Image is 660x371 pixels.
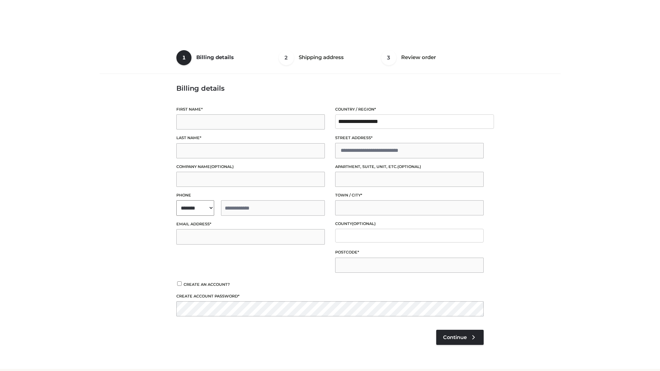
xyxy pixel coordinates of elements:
span: Billing details [196,54,234,60]
label: Country / Region [335,106,484,113]
label: Last name [176,135,325,141]
span: 1 [176,50,191,65]
label: First name [176,106,325,113]
label: Email address [176,221,325,227]
label: Create account password [176,293,484,300]
input: Create an account? [176,281,183,286]
span: (optional) [210,164,234,169]
h3: Billing details [176,84,484,92]
span: (optional) [352,221,376,226]
span: Shipping address [299,54,344,60]
label: Town / City [335,192,484,199]
label: Company name [176,164,325,170]
span: (optional) [397,164,421,169]
span: 3 [381,50,396,65]
label: Phone [176,192,325,199]
label: County [335,221,484,227]
label: Street address [335,135,484,141]
label: Apartment, suite, unit, etc. [335,164,484,170]
label: Postcode [335,249,484,256]
span: Review order [401,54,436,60]
span: Create an account? [184,282,230,287]
a: Continue [436,330,484,345]
span: Continue [443,334,467,340]
span: 2 [279,50,294,65]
